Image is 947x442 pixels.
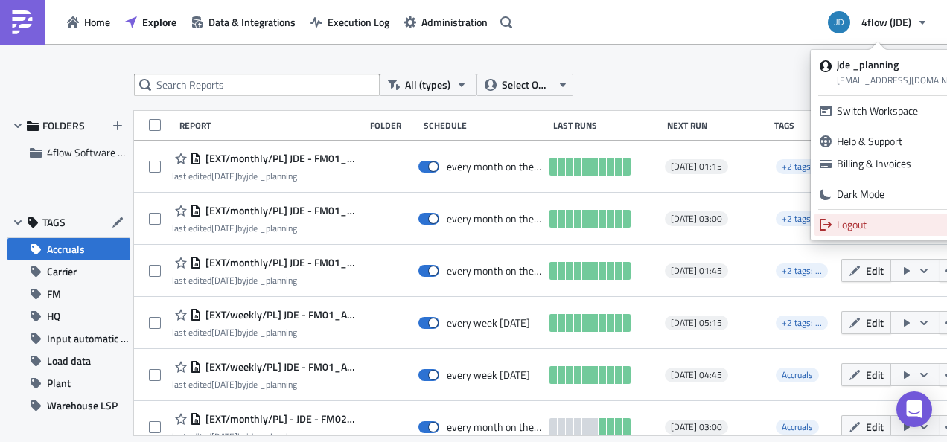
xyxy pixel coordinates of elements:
span: [DATE] 03:00 [671,213,722,225]
span: Edit [866,315,884,330]
button: Administration [397,10,495,33]
div: every month on the 1st [447,160,542,173]
span: TAGS [42,216,66,229]
button: Explore [118,10,184,33]
span: Data & Integrations [208,14,296,30]
button: Accruals [7,238,130,260]
span: FOLDERS [42,119,85,132]
span: +2 tags: Input automatic process JDE, Accruals [776,211,828,226]
span: Edit [866,419,884,435]
span: [DATE] 03:00 [671,421,722,433]
div: every week on Monday [447,316,530,330]
span: Select Owner [502,77,552,93]
span: [DATE] 05:15 [671,317,722,329]
span: Input automatic process JDE [47,327,130,350]
button: Execution Log [303,10,397,33]
div: every month on the 1st [447,264,542,278]
span: Accruals [782,368,813,382]
button: All (types) [380,74,476,96]
time: 2025-07-02T08:27:35Z [211,221,237,235]
span: Administration [421,14,488,30]
span: FM [47,283,61,305]
img: Avatar [826,10,852,35]
time: 2025-07-01T08:59:52Z [211,169,237,183]
div: last edited by jde _planning [172,431,357,442]
button: Plant [7,372,130,394]
button: Edit [841,311,891,334]
span: +2 tags: Input automatic process JDE, Accruals [776,263,828,278]
span: [DATE] 04:45 [671,369,722,381]
span: [EXT/weekly/PL] JDE - FM01_Accruals_report_-6mCLRD [202,308,357,321]
button: Edit [841,363,891,386]
span: [EXT/weekly/PL] JDE - FM01_Accruals_report_YEAR [202,360,357,374]
span: 4flow (JDE) [861,14,911,30]
span: Warehouse LSP [47,394,118,417]
button: FM [7,283,130,305]
span: Accruals [776,368,819,382]
div: Report [179,120,363,131]
button: 4flow (JDE) [819,6,936,39]
span: Accruals [776,420,819,435]
span: [DATE] 01:45 [671,265,722,277]
button: Home [60,10,118,33]
span: Carrier [47,260,77,283]
span: HQ [47,305,60,327]
span: Edit [866,367,884,382]
span: +2 tags: Accruals, HQ [776,316,828,330]
div: every month on the 1st [447,420,542,434]
button: HQ [7,305,130,327]
span: [EXT/monthly/PL] JDE - FM01_Accruals_report_2024H1 [202,152,357,165]
span: Execution Log [328,14,389,30]
button: Edit [841,415,891,438]
time: 2025-07-02T08:32:29Z [211,377,237,391]
button: Select Owner [476,74,573,96]
div: every month on the 1st [447,212,542,225]
span: Accruals [782,420,813,434]
span: +2 tags: Accruals, HQ [782,316,863,330]
span: Load data [47,350,91,372]
img: PushMetrics [10,10,34,34]
div: every week on Monday [447,368,530,382]
span: Home [84,14,110,30]
div: last edited by jde _planning [172,170,357,182]
button: Data & Integrations [184,10,303,33]
div: Next Run [667,120,766,131]
span: All (types) [405,77,450,93]
div: last edited by jde _planning [172,379,357,390]
span: Explore [142,14,176,30]
div: Tags [774,120,835,131]
span: [DATE] 01:15 [671,161,722,173]
div: last edited by jde _planning [172,275,357,286]
span: Accruals [47,238,85,260]
span: Edit [866,263,884,278]
button: Carrier [7,260,130,283]
button: Warehouse LSP [7,394,130,417]
div: Last Runs [553,120,660,131]
span: Plant [47,372,71,394]
div: Folder [370,120,416,131]
div: last edited by jde _planning [172,327,357,338]
time: 2025-07-02T08:27:11Z [211,273,237,287]
span: [EXT/monthly/PL] - JDE - FM02_Accruals_report_outbound [202,412,357,426]
time: 2025-07-02T08:30:18Z [211,325,237,339]
span: [EXT/monthly/PL] JDE - FM01_Accruals_report_2024H2 [202,256,357,269]
span: [EXT/monthly/PL] JDE - FM01_Accruals_report_2025 [202,204,357,217]
button: Load data [7,350,130,372]
div: last edited by jde _planning [172,222,357,234]
input: Search Reports [134,74,380,96]
strong: jde _planning [837,57,899,72]
div: Open Intercom Messenger [896,391,932,427]
span: 4flow Software KAM [47,144,138,160]
div: Schedule [424,120,546,131]
button: Edit [841,259,891,282]
button: Input automatic process JDE [7,327,130,350]
span: +2 tags: Input automatic process JDE, Accruals [776,159,828,174]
